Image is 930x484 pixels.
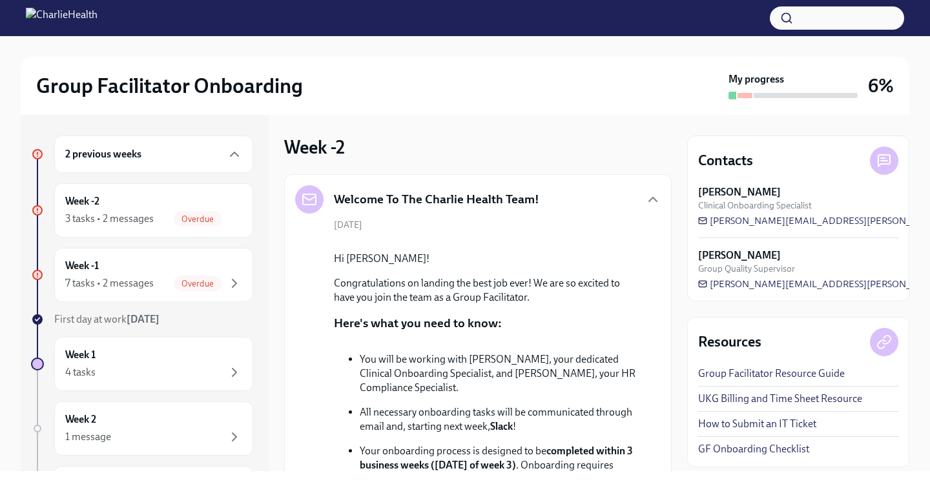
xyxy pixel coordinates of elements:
[65,147,141,161] h6: 2 previous weeks
[65,412,96,427] h6: Week 2
[36,73,303,99] h2: Group Facilitator Onboarding
[54,313,160,325] span: First day at work
[127,313,160,325] strong: [DATE]
[31,312,253,327] a: First day at work[DATE]
[728,72,784,86] strong: My progress
[698,442,809,456] a: GF Onboarding Checklist
[334,276,640,305] p: Congratulations on landing the best job ever! We are so excited to have you join the team as a Gr...
[31,337,253,391] a: Week 14 tasks
[698,332,761,352] h4: Resources
[65,194,99,208] h6: Week -2
[698,367,845,381] a: Group Facilitator Resource Guide
[54,136,253,173] div: 2 previous weeks
[174,279,222,288] span: Overdue
[334,191,539,208] h5: Welcome To The Charlie Health Team!
[26,8,98,28] img: CharlieHealth
[65,430,111,444] div: 1 message
[174,214,222,224] span: Overdue
[490,420,513,432] strong: Slack
[698,417,816,431] a: How to Submit an IT Ticket
[65,348,96,362] h6: Week 1
[360,352,640,395] p: You will be working with [PERSON_NAME], your dedicated Clinical Onboarding Specialist, and [PERSO...
[698,248,781,263] strong: [PERSON_NAME]
[698,392,862,406] a: UKG Billing and Time Sheet Resource
[334,219,362,231] span: [DATE]
[65,365,96,379] div: 4 tasks
[284,136,345,159] h3: Week -2
[65,259,99,273] h6: Week -1
[360,445,633,471] strong: completed within 3 business weeks ([DATE] of week 3)
[698,151,753,170] h4: Contacts
[65,212,154,226] div: 3 tasks • 2 messages
[31,183,253,237] a: Week -23 tasks • 2 messagesOverdue
[334,252,640,266] p: Hi [PERSON_NAME]!
[868,74,894,97] h3: 6%
[31,401,253,456] a: Week 21 message
[65,276,154,290] div: 7 tasks • 2 messages
[698,185,781,199] strong: [PERSON_NAME]
[334,315,502,332] p: Here's what you need to know:
[698,263,795,275] span: Group Quality Supervisor
[360,405,640,434] p: All necessary onboarding tasks will be communicated through email and, starting next week, !
[31,248,253,302] a: Week -17 tasks • 2 messagesOverdue
[698,199,812,212] span: Clinical Onboarding Specialist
